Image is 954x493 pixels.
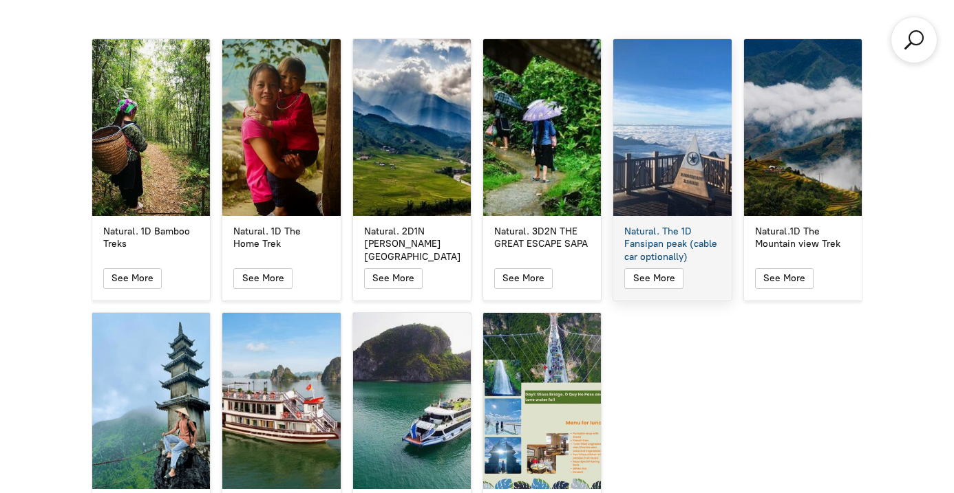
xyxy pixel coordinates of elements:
[744,226,862,250] a: Natural.1D The Mountain view Trek
[494,226,590,250] div: Natural. 3D2N THE GREAT ESCAPE SAPA
[902,28,926,52] a: Search products
[233,226,329,250] div: Natural. 1D The Home Trek
[92,226,210,250] a: Natural. 1D Bamboo Treks
[364,226,460,263] div: Natural. 2D1N [PERSON_NAME][GEOGRAPHIC_DATA]
[92,39,210,216] a: Natural. 1D Bamboo Treks
[364,268,423,289] button: See More
[613,39,731,216] a: Natural. The 1D Fansipan peak (cable car optionally)
[624,226,720,263] div: Natural. The 1D Fansipan peak (cable car optionally)
[353,39,471,216] a: Natural. 2D1N Muong Hoa Valley
[103,268,162,289] button: See More
[755,268,814,289] button: See More
[222,313,340,490] a: Natural. 2D1N Ha Long Bay Cruise 3 stars
[112,272,153,284] span: See More
[633,272,675,284] span: See More
[744,39,862,216] a: Natural.1D The Mountain view Trek
[222,39,340,216] a: Natural. 1D The Home Trek
[372,272,414,284] span: See More
[242,272,284,284] span: See More
[613,226,731,263] a: Natural. The 1D Fansipan peak (cable car optionally)
[502,272,544,284] span: See More
[483,313,601,490] a: Natural. 3D2N Sapa full attraction
[624,268,683,289] button: See More
[353,313,471,490] a: Natural. 1D Ha Long Bay Cruise 5 stars
[103,226,199,250] div: Natural. 1D Bamboo Treks
[92,313,210,490] a: Natural. Ninh Binh 1 Day Trip
[222,226,340,250] a: Natural. 1D The Home Trek
[763,272,805,284] span: See More
[483,226,601,250] a: Natural. 3D2N THE GREAT ESCAPE SAPA
[233,268,292,289] button: See More
[755,226,851,250] div: Natural.1D The Mountain view Trek
[483,39,601,216] a: Natural. 3D2N THE GREAT ESCAPE SAPA
[494,268,553,289] button: See More
[353,226,471,263] a: Natural. 2D1N [PERSON_NAME][GEOGRAPHIC_DATA]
